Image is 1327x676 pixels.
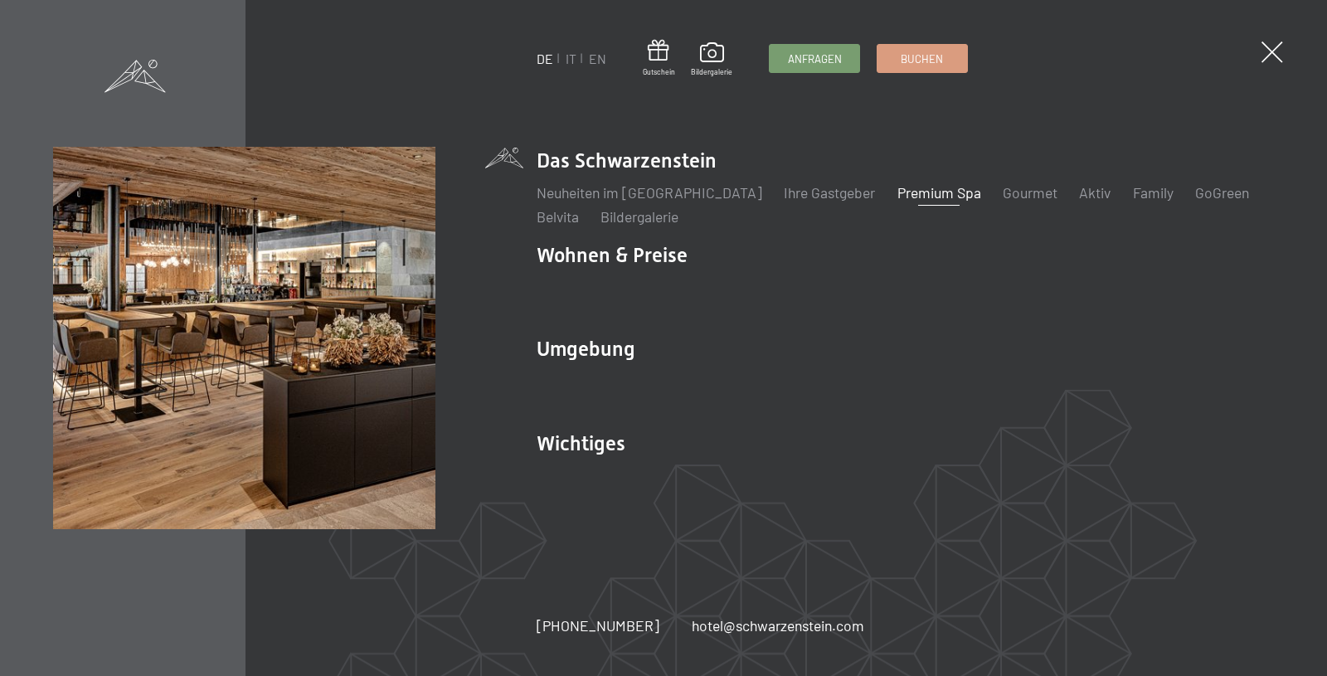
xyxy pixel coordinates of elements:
a: Bildergalerie [691,42,732,77]
a: GoGreen [1195,183,1249,202]
a: Gourmet [1003,183,1057,202]
span: Buchen [901,51,943,66]
a: Aktiv [1079,183,1111,202]
a: EN [589,51,606,66]
a: DE [537,51,553,66]
a: Belvita [537,207,579,226]
a: Gutschein [643,40,675,77]
a: hotel@schwarzenstein.com [692,615,864,636]
span: [PHONE_NUMBER] [537,616,659,635]
a: Bildergalerie [600,207,678,226]
a: Neuheiten im [GEOGRAPHIC_DATA] [537,183,762,202]
a: IT [566,51,576,66]
span: Bildergalerie [691,67,732,77]
a: [PHONE_NUMBER] [537,615,659,636]
span: Anfragen [788,51,842,66]
span: Gutschein [643,67,675,77]
a: Family [1133,183,1174,202]
a: Anfragen [770,45,859,72]
a: Premium Spa [897,183,981,202]
a: Ihre Gastgeber [784,183,875,202]
a: Buchen [877,45,967,72]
